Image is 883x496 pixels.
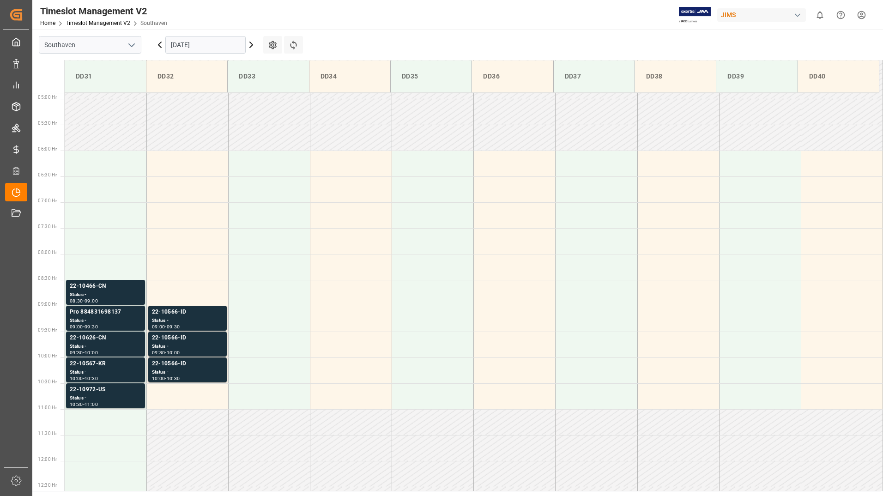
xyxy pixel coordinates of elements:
div: DD36 [479,68,545,85]
div: 10:00 [167,351,180,355]
span: 09:00 Hr [38,302,57,307]
div: Status - [70,317,141,325]
span: 11:30 Hr [38,431,57,436]
span: 10:30 Hr [38,379,57,384]
span: 06:30 Hr [38,172,57,177]
div: 09:00 [70,325,83,329]
div: 09:00 [152,325,165,329]
button: show 0 new notifications [810,5,830,25]
div: 22-10567-KR [70,359,141,369]
div: 10:00 [70,376,83,381]
div: DD38 [642,68,708,85]
div: 10:00 [152,376,165,381]
div: 22-10566-ID [152,359,223,369]
div: Status - [152,343,223,351]
div: DD31 [72,68,139,85]
span: 08:00 Hr [38,250,57,255]
div: 22-10972-US [70,385,141,394]
div: - [165,325,166,329]
div: - [165,376,166,381]
div: Status - [152,317,223,325]
div: - [83,402,85,406]
div: JIMS [717,8,806,22]
div: 10:30 [85,376,98,381]
span: 05:00 Hr [38,95,57,100]
span: 06:00 Hr [38,146,57,151]
span: 12:00 Hr [38,457,57,462]
span: 05:30 Hr [38,121,57,126]
div: - [83,376,85,381]
div: 10:30 [70,402,83,406]
span: 10:00 Hr [38,353,57,358]
div: 22-10466-CN [70,282,141,291]
input: DD.MM.YYYY [165,36,246,54]
div: Status - [70,291,141,299]
input: Type to search/select [39,36,141,54]
div: 10:00 [85,351,98,355]
div: 09:30 [152,351,165,355]
span: 12:30 Hr [38,483,57,488]
div: DD32 [154,68,220,85]
div: DD35 [398,68,464,85]
div: 09:30 [85,325,98,329]
span: 07:30 Hr [38,224,57,229]
div: DD33 [235,68,301,85]
div: 22-10566-ID [152,308,223,317]
img: Exertis%20JAM%20-%20Email%20Logo.jpg_1722504956.jpg [679,7,711,23]
div: Status - [70,343,141,351]
div: Timeslot Management V2 [40,4,167,18]
a: Timeslot Management V2 [66,20,130,26]
div: DD37 [561,68,627,85]
span: 07:00 Hr [38,198,57,203]
a: Home [40,20,55,26]
div: 09:00 [85,299,98,303]
div: - [83,299,85,303]
span: 09:30 Hr [38,327,57,333]
div: DD39 [724,68,790,85]
div: 09:30 [70,351,83,355]
span: 11:00 Hr [38,405,57,410]
button: JIMS [717,6,810,24]
div: 22-10626-CN [70,333,141,343]
div: 22-10566-ID [152,333,223,343]
div: DD34 [317,68,383,85]
button: Help Center [830,5,851,25]
div: Status - [70,369,141,376]
div: - [83,325,85,329]
button: open menu [124,38,138,52]
div: 10:30 [167,376,180,381]
div: DD40 [805,68,871,85]
div: 09:30 [167,325,180,329]
div: Status - [70,394,141,402]
div: - [83,351,85,355]
div: - [165,351,166,355]
span: 08:30 Hr [38,276,57,281]
div: Status - [152,369,223,376]
div: 08:30 [70,299,83,303]
div: Pro 884831698137 [70,308,141,317]
div: 11:00 [85,402,98,406]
